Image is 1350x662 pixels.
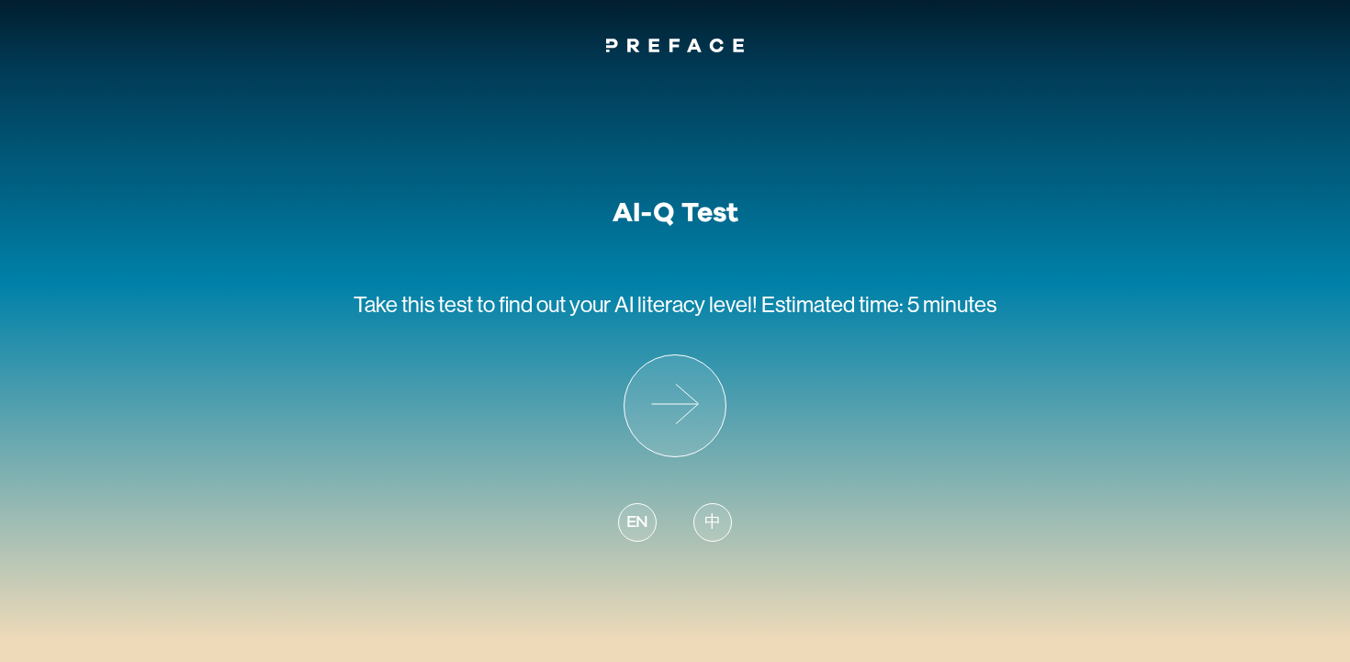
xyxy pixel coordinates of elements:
span: Take this test to [354,292,495,317]
span: 中 [704,511,721,535]
h1: AI-Q Test [613,196,738,230]
span: find out your AI literacy level! [499,292,758,317]
span: EN [626,511,648,535]
span: Estimated time: 5 minutes [761,292,996,317]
